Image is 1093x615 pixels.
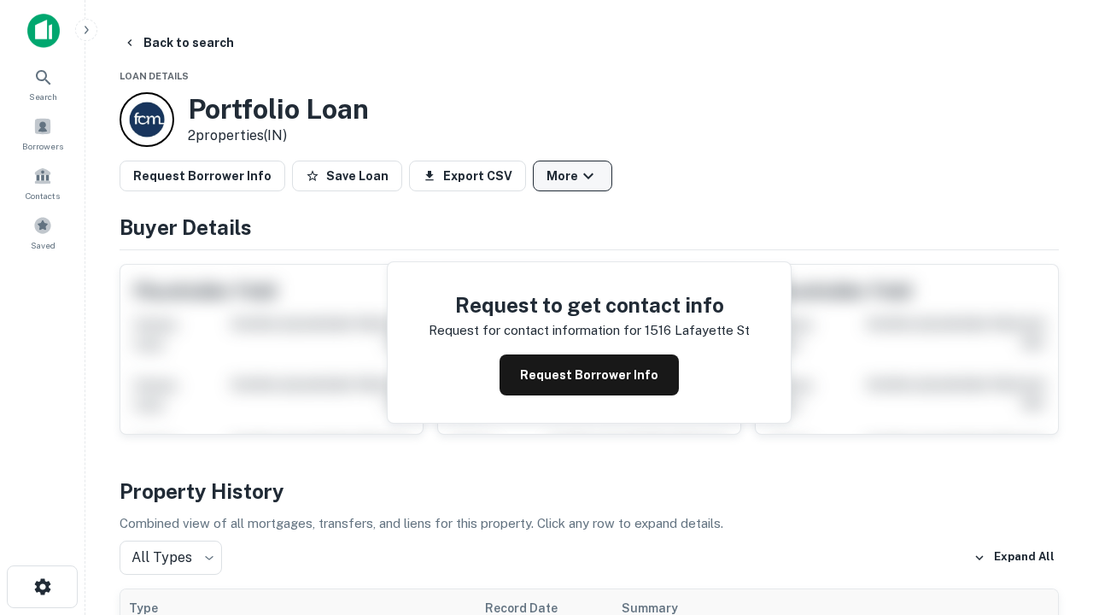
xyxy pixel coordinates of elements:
h4: Buyer Details [120,212,1059,243]
p: Request for contact information for [429,320,641,341]
div: All Types [120,541,222,575]
a: Borrowers [5,110,80,156]
button: More [533,161,612,191]
p: Combined view of all mortgages, transfers, and liens for this property. Click any row to expand d... [120,513,1059,534]
button: Request Borrower Info [500,354,679,395]
button: Back to search [116,27,241,58]
span: Borrowers [22,139,63,153]
button: Export CSV [409,161,526,191]
span: Loan Details [120,71,189,81]
h4: Property History [120,476,1059,507]
a: Search [5,61,80,107]
button: Expand All [969,545,1059,571]
p: 1516 lafayette st [645,320,750,341]
a: Contacts [5,160,80,206]
a: Saved [5,209,80,255]
span: Search [29,90,57,103]
h3: Portfolio Loan [188,93,369,126]
iframe: Chat Widget [1008,424,1093,506]
span: Saved [31,238,56,252]
p: 2 properties (IN) [188,126,369,146]
button: Save Loan [292,161,402,191]
span: Contacts [26,189,60,202]
h4: Request to get contact info [429,290,750,320]
button: Request Borrower Info [120,161,285,191]
img: capitalize-icon.png [27,14,60,48]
